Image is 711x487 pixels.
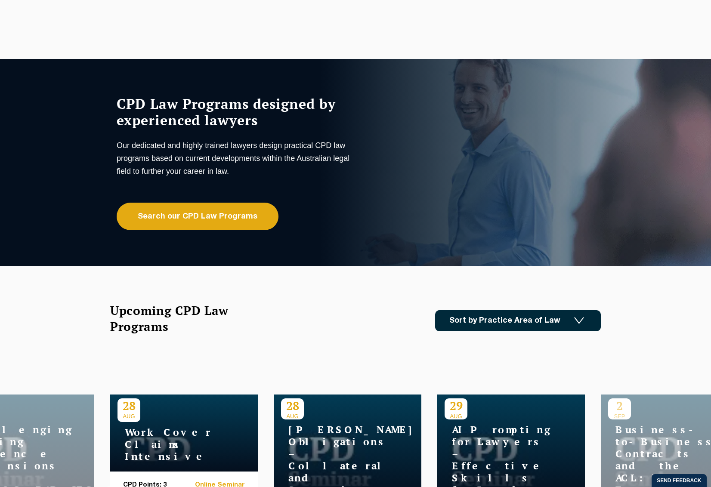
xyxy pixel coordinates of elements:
p: 28 [281,398,304,413]
h2: Upcoming CPD Law Programs [110,302,250,334]
img: Icon [574,317,584,324]
h4: WorkCover Claims Intensive [117,426,225,462]
h1: CPD Law Programs designed by experienced lawyers [117,96,353,128]
a: Search our CPD Law Programs [117,203,278,230]
a: Sort by Practice Area of Law [435,310,601,331]
p: 29 [445,398,467,413]
span: AUG [281,413,304,419]
span: AUG [117,413,140,419]
p: 28 [117,398,140,413]
span: AUG [445,413,467,419]
p: Our dedicated and highly trained lawyers design practical CPD law programs based on current devel... [117,139,353,178]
